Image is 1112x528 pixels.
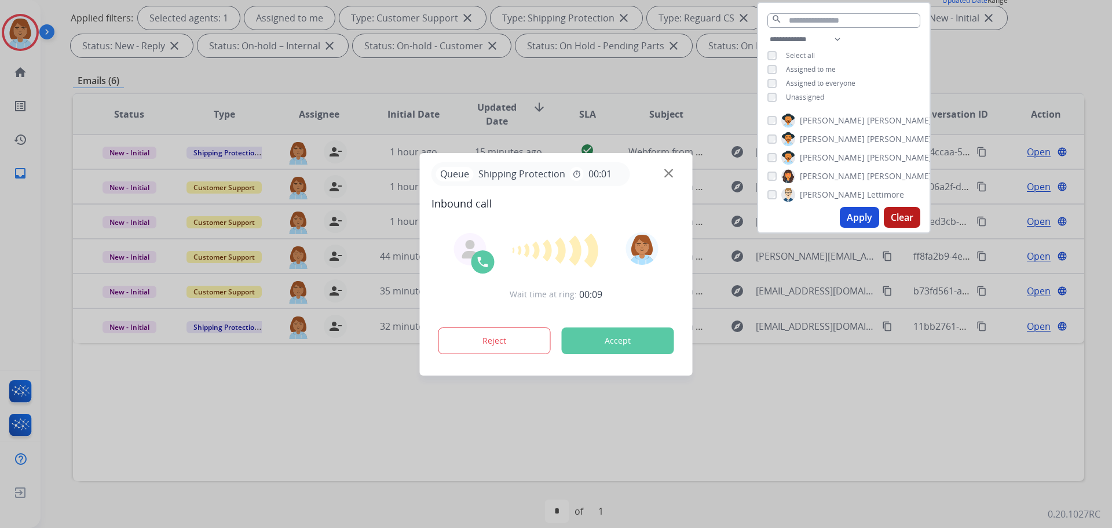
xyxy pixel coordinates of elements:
span: 00:09 [579,287,602,301]
span: [PERSON_NAME] [800,170,865,182]
span: Unassigned [786,92,824,102]
img: agent-avatar [461,240,480,258]
span: [PERSON_NAME] [867,170,932,182]
p: Queue [436,167,474,181]
span: Select all [786,50,815,60]
span: [PERSON_NAME] [800,115,865,126]
img: call-icon [476,255,490,269]
span: [PERSON_NAME] [867,115,932,126]
button: Reject [438,327,551,354]
img: avatar [625,232,658,265]
p: 0.20.1027RC [1048,507,1100,521]
span: Assigned to me [786,64,836,74]
span: Assigned to everyone [786,78,855,88]
span: [PERSON_NAME] [867,133,932,145]
span: [PERSON_NAME] [800,189,865,201]
button: Clear [884,207,920,228]
img: close-button [664,169,673,177]
mat-icon: timer [572,169,581,179]
button: Apply [840,207,879,228]
span: 00:01 [588,167,612,181]
span: Lettimore [867,189,904,201]
span: Inbound call [431,195,681,212]
button: Accept [562,327,674,354]
mat-icon: search [771,14,782,24]
span: Wait time at ring: [510,289,577,300]
span: [PERSON_NAME] [800,152,865,163]
span: Shipping Protection [474,167,570,181]
span: [PERSON_NAME] [800,133,865,145]
span: [PERSON_NAME] [867,152,932,163]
